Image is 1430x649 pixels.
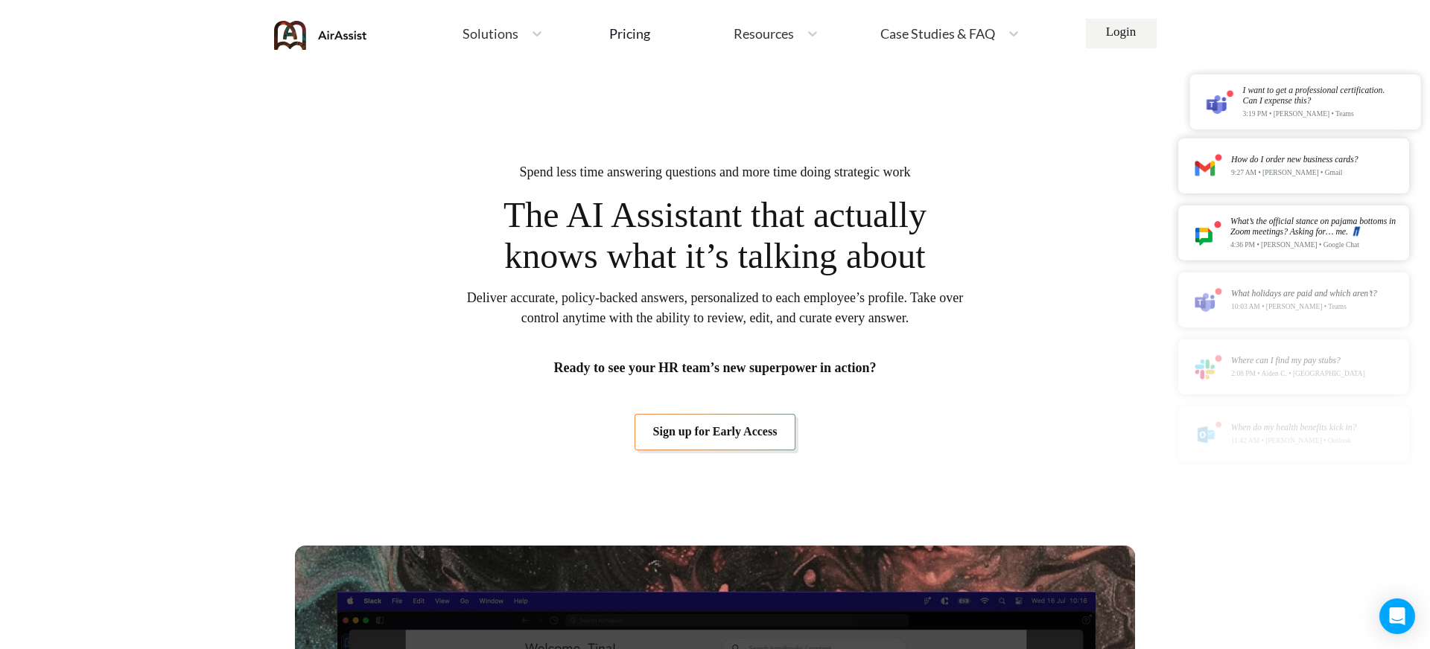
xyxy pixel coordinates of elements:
[1195,153,1222,179] img: notification
[734,27,794,40] span: Resources
[1195,220,1221,246] img: notification
[553,358,876,378] span: Ready to see your HR team’s new superpower in action?
[1195,287,1222,313] img: notification
[1231,289,1377,298] div: What holidays are paid and which aren’t?
[1231,303,1377,311] p: 10:03 AM • [PERSON_NAME] • Teams
[609,27,650,40] div: Pricing
[609,20,650,47] a: Pricing
[1231,423,1357,432] div: When do my health benefits kick in?
[1086,19,1157,48] a: Login
[1243,110,1385,118] p: 3:19 PM • [PERSON_NAME] • Teams
[465,288,965,328] span: Deliver accurate, policy-backed answers, personalized to each employee’s profile. Take over contr...
[635,414,796,450] a: Sign up for Early Access
[1243,86,1385,106] div: I want to get a professional certification. Can I expense this?
[1195,354,1222,380] img: notification
[484,194,947,276] span: The AI Assistant that actually knows what it’s talking about
[1231,370,1365,378] p: 2:08 PM • Aiden C. • [GEOGRAPHIC_DATA]
[1231,356,1365,365] div: Where can I find my pay stubs?
[1231,155,1358,164] div: How do I order new business cards?
[274,21,367,50] img: AirAssist
[880,27,995,40] span: Case Studies & FAQ
[1230,217,1405,237] div: What’s the official stance on pajama bottoms in Zoom meetings? Asking for… me. 👖
[1207,89,1234,115] img: notification
[1231,437,1357,445] p: 11:42 AM • [PERSON_NAME] • Outlook
[1379,598,1415,634] div: Open Intercom Messenger
[1231,169,1358,177] p: 9:27 AM • [PERSON_NAME] • Gmail
[520,162,911,182] span: Spend less time answering questions and more time doing strategic work
[1195,421,1222,447] img: notification
[463,27,518,40] span: Solutions
[1230,241,1405,249] p: 4:36 PM • [PERSON_NAME] • Google Chat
